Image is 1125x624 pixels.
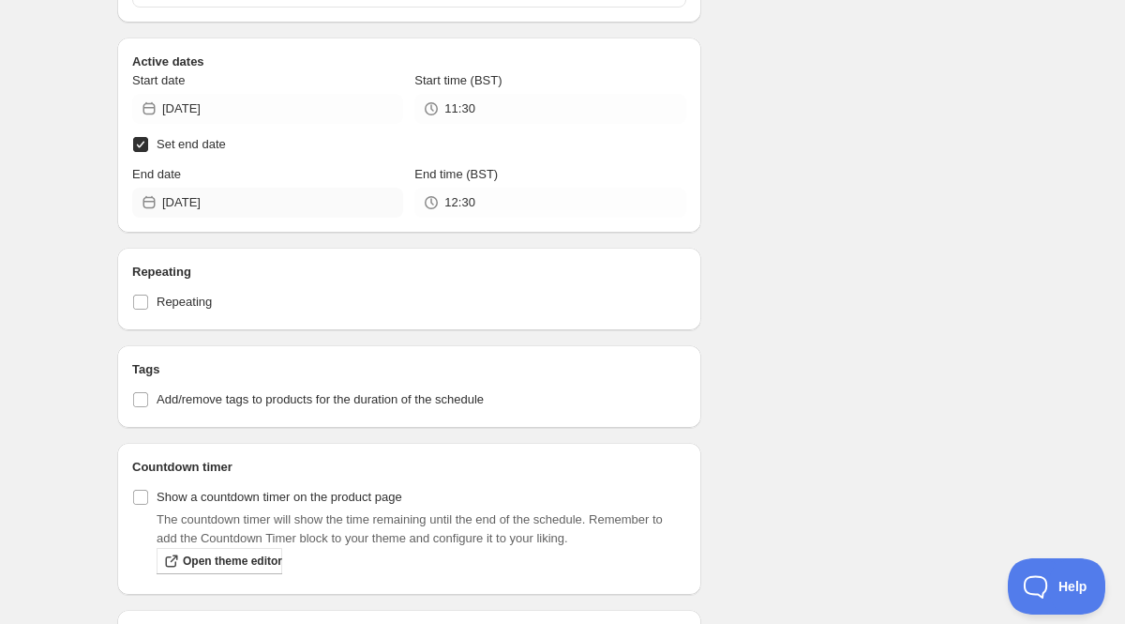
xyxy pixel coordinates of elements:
[157,295,212,309] span: Repeating
[132,53,686,71] h2: Active dates
[157,510,686,548] p: The countdown timer will show the time remaining until the end of the schedule. Remember to add t...
[157,490,402,504] span: Show a countdown timer on the product page
[157,392,484,406] span: Add/remove tags to products for the duration of the schedule
[157,548,282,574] a: Open theme editor
[132,73,185,87] span: Start date
[414,73,502,87] span: Start time (BST)
[183,554,282,569] span: Open theme editor
[132,360,686,379] h2: Tags
[132,167,181,181] span: End date
[1008,558,1106,615] iframe: Toggle Customer Support
[157,137,226,151] span: Set end date
[132,458,686,477] h2: Countdown timer
[414,167,498,181] span: End time (BST)
[132,263,686,282] h2: Repeating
